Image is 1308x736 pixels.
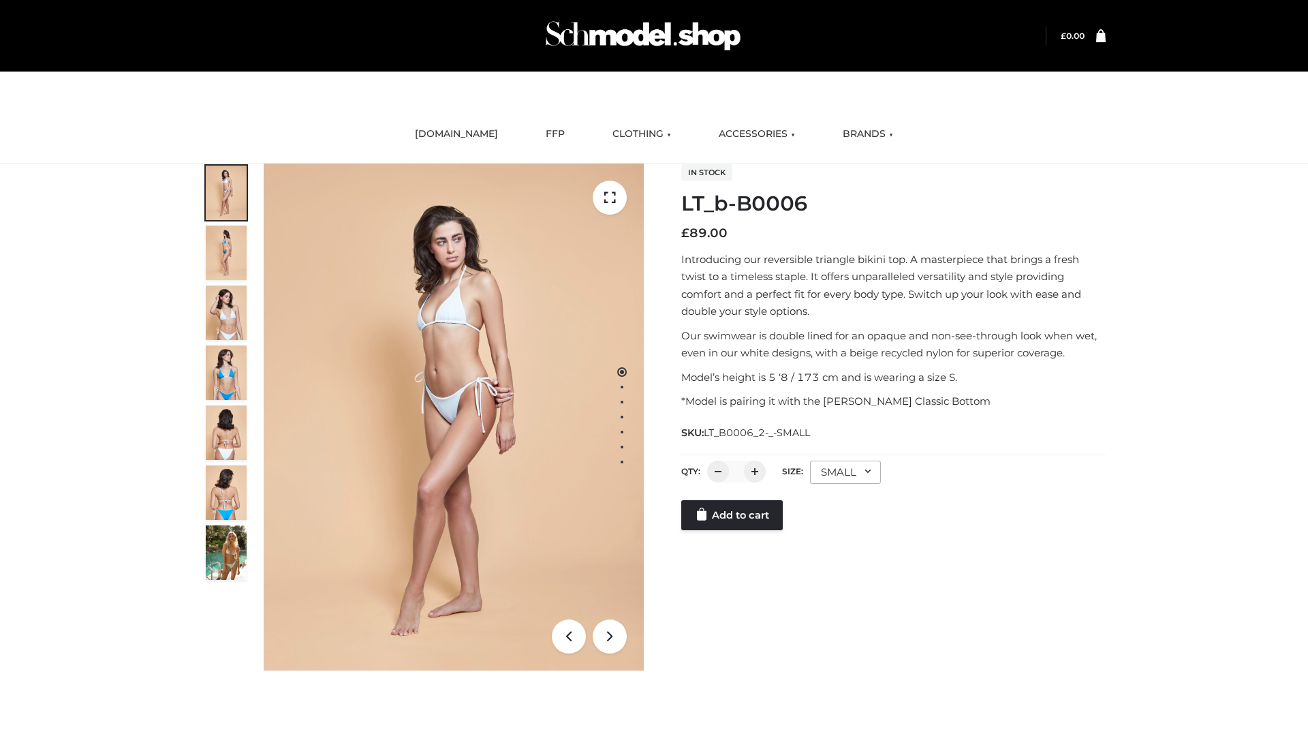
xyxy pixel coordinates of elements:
span: £ [681,226,689,241]
a: FFP [535,119,575,149]
label: Size: [782,466,803,476]
p: *Model is pairing it with the [PERSON_NAME] Classic Bottom [681,393,1106,410]
bdi: 0.00 [1061,31,1085,41]
span: SKU: [681,425,811,441]
span: £ [1061,31,1066,41]
a: CLOTHING [602,119,681,149]
bdi: 89.00 [681,226,728,241]
p: Model’s height is 5 ‘8 / 173 cm and is wearing a size S. [681,369,1106,386]
a: BRANDS [832,119,903,149]
img: ArielClassicBikiniTop_CloudNine_AzureSky_OW114ECO_3-scaled.jpg [206,286,247,340]
a: [DOMAIN_NAME] [405,119,508,149]
h1: LT_b-B0006 [681,191,1106,216]
img: ArielClassicBikiniTop_CloudNine_AzureSky_OW114ECO_2-scaled.jpg [206,226,247,280]
span: LT_B0006_2-_-SMALL [704,427,810,439]
span: In stock [681,164,732,181]
a: Add to cart [681,500,783,530]
img: Schmodel Admin 964 [541,9,745,63]
div: SMALL [810,461,881,484]
img: ArielClassicBikiniTop_CloudNine_AzureSky_OW114ECO_1 [264,164,644,671]
img: ArielClassicBikiniTop_CloudNine_AzureSky_OW114ECO_1-scaled.jpg [206,166,247,220]
a: £0.00 [1061,31,1085,41]
img: ArielClassicBikiniTop_CloudNine_AzureSky_OW114ECO_4-scaled.jpg [206,346,247,400]
a: ACCESSORIES [708,119,805,149]
img: ArielClassicBikiniTop_CloudNine_AzureSky_OW114ECO_7-scaled.jpg [206,405,247,460]
label: QTY: [681,466,700,476]
p: Our swimwear is double lined for an opaque and non-see-through look when wet, even in our white d... [681,327,1106,362]
p: Introducing our reversible triangle bikini top. A masterpiece that brings a fresh twist to a time... [681,251,1106,320]
img: ArielClassicBikiniTop_CloudNine_AzureSky_OW114ECO_8-scaled.jpg [206,465,247,520]
img: Arieltop_CloudNine_AzureSky2.jpg [206,525,247,580]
